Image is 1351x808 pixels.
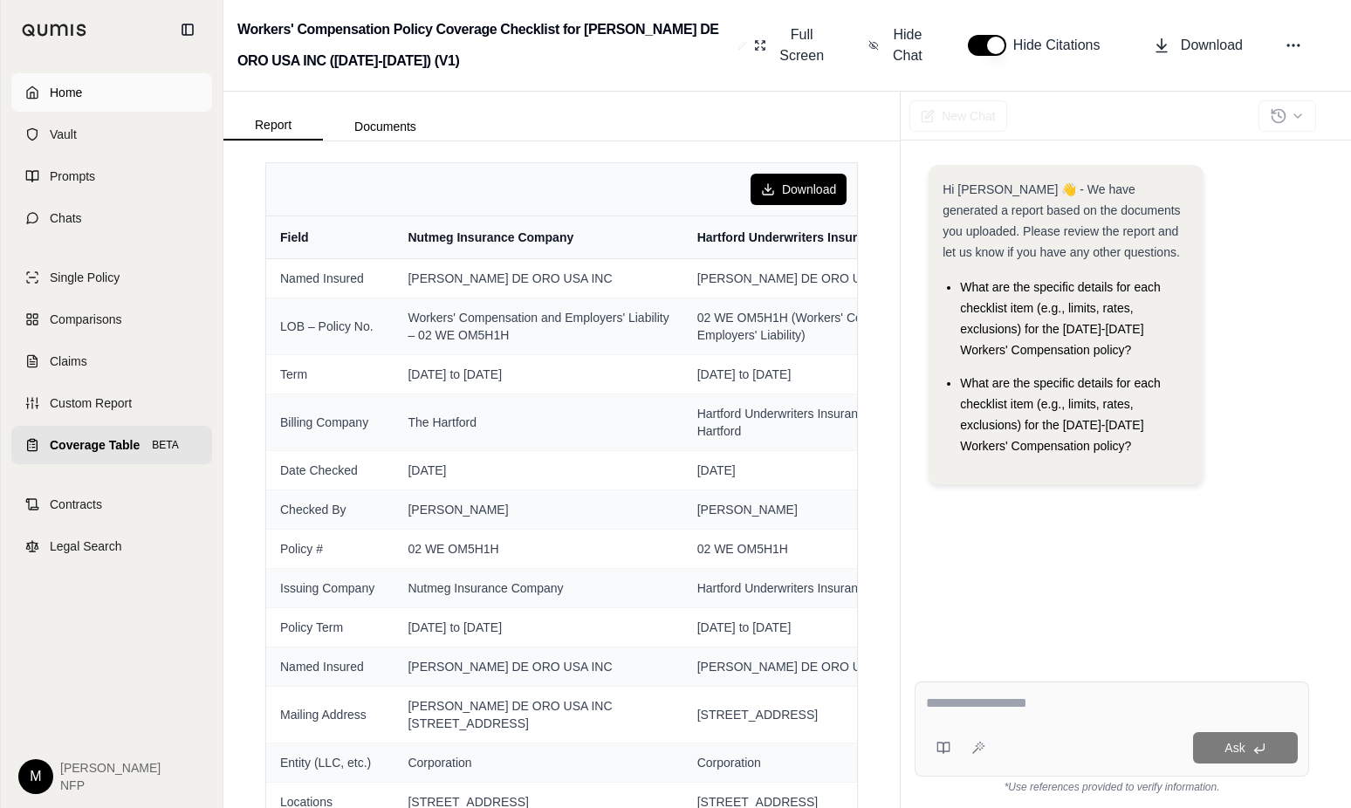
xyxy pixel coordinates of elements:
span: Home [50,84,82,101]
th: Field [266,216,394,258]
span: Comparisons [50,311,121,328]
span: Term [280,366,380,383]
span: [PERSON_NAME] [408,501,669,518]
a: Prompts [11,157,212,195]
span: Policy # [280,540,380,558]
span: Hi [PERSON_NAME] 👋 - We have generated a report based on the documents you uploaded. Please revie... [943,182,1180,259]
span: [PERSON_NAME] [697,501,958,518]
a: Chats [11,199,212,237]
span: Ask [1224,741,1245,755]
span: Coverage Table [50,436,140,454]
th: Nutmeg Insurance Company [394,216,682,258]
span: Policy Term [280,619,380,636]
button: Ask [1193,732,1298,763]
span: 02 WE OM5H1H [697,540,958,558]
span: The Hartford [408,414,669,431]
span: Full Screen [777,24,826,66]
span: Corporation [697,754,958,771]
img: Qumis Logo [22,24,87,37]
span: BETA [147,436,183,454]
span: Named Insured [280,270,380,287]
span: Checked By [280,501,380,518]
button: Collapse sidebar [174,16,202,44]
div: M [18,759,53,794]
span: Hide Citations [1013,35,1111,56]
span: [PERSON_NAME] DE ORO USA INC [408,658,669,675]
span: [PERSON_NAME] [60,759,161,777]
span: Contracts [50,496,102,513]
span: [DATE] to [DATE] [408,366,669,383]
a: Single Policy [11,258,212,297]
span: [PERSON_NAME] DE ORO USA INC [408,270,669,287]
a: Home [11,73,212,112]
span: Workers' Compensation and Employers' Liability – 02 WE OM5H1H [408,309,669,344]
th: Hartford Underwriters Insurance Company [683,216,972,258]
span: Issuing Company [280,579,380,597]
span: Chats [50,209,82,227]
a: Contracts [11,485,212,524]
span: 02 WE OM5H1H [408,540,669,558]
span: What are the specific details for each checklist item (e.g., limits, rates, exclusions) for the [... [960,280,1161,357]
span: Nutmeg Insurance Company [408,579,669,597]
button: Hide Chat [861,17,933,73]
a: Coverage TableBETA [11,426,212,464]
button: Download [1146,28,1250,63]
div: *Use references provided to verify information. [915,777,1309,794]
span: Claims [50,353,87,370]
span: What are the specific details for each checklist item (e.g., limits, rates, exclusions) for the [... [960,376,1161,453]
span: Custom Report [50,394,132,412]
a: Comparisons [11,300,212,339]
a: Custom Report [11,384,212,422]
span: Hide Chat [889,24,926,66]
span: Download [1181,35,1243,56]
span: Named Insured [280,658,380,675]
span: Billing Company [280,414,380,431]
span: [DATE] to [DATE] [697,366,958,383]
span: Hartford Underwriters Insurance Company / The Hartford [697,405,958,440]
span: [PERSON_NAME] DE ORO USA INC [697,270,958,287]
button: Documents [323,113,448,140]
span: Vault [50,126,77,143]
span: Single Policy [50,269,120,286]
span: Entity (LLC, etc.) [280,754,380,771]
span: Corporation [408,754,669,771]
a: Claims [11,342,212,380]
span: [DATE] [697,462,958,479]
span: [DATE] to [DATE] [697,619,958,636]
button: Full Screen [747,17,833,73]
span: Hartford Underwriters Insurance Company [697,579,958,597]
span: Legal Search [50,538,122,555]
a: Vault [11,115,212,154]
span: [DATE] to [DATE] [408,619,669,636]
span: Date Checked [280,462,380,479]
span: [STREET_ADDRESS] [697,706,958,723]
a: Legal Search [11,527,212,565]
span: Prompts [50,168,95,185]
h2: Workers' Compensation Policy Coverage Checklist for [PERSON_NAME] DE ORO USA INC ([DATE]-[DATE]) ... [237,14,730,77]
button: Download [751,174,847,205]
span: 02 WE OM5H1H (Workers' Compensation and Employers' Liability) [697,309,958,344]
span: [DATE] [408,462,669,479]
span: Mailing Address [280,706,380,723]
button: Report [223,111,323,140]
span: LOB – Policy No. [280,318,380,335]
span: [PERSON_NAME] DE ORO USA INC [697,658,958,675]
span: [PERSON_NAME] DE ORO USA INC [STREET_ADDRESS] [408,697,669,732]
span: NFP [60,777,161,794]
